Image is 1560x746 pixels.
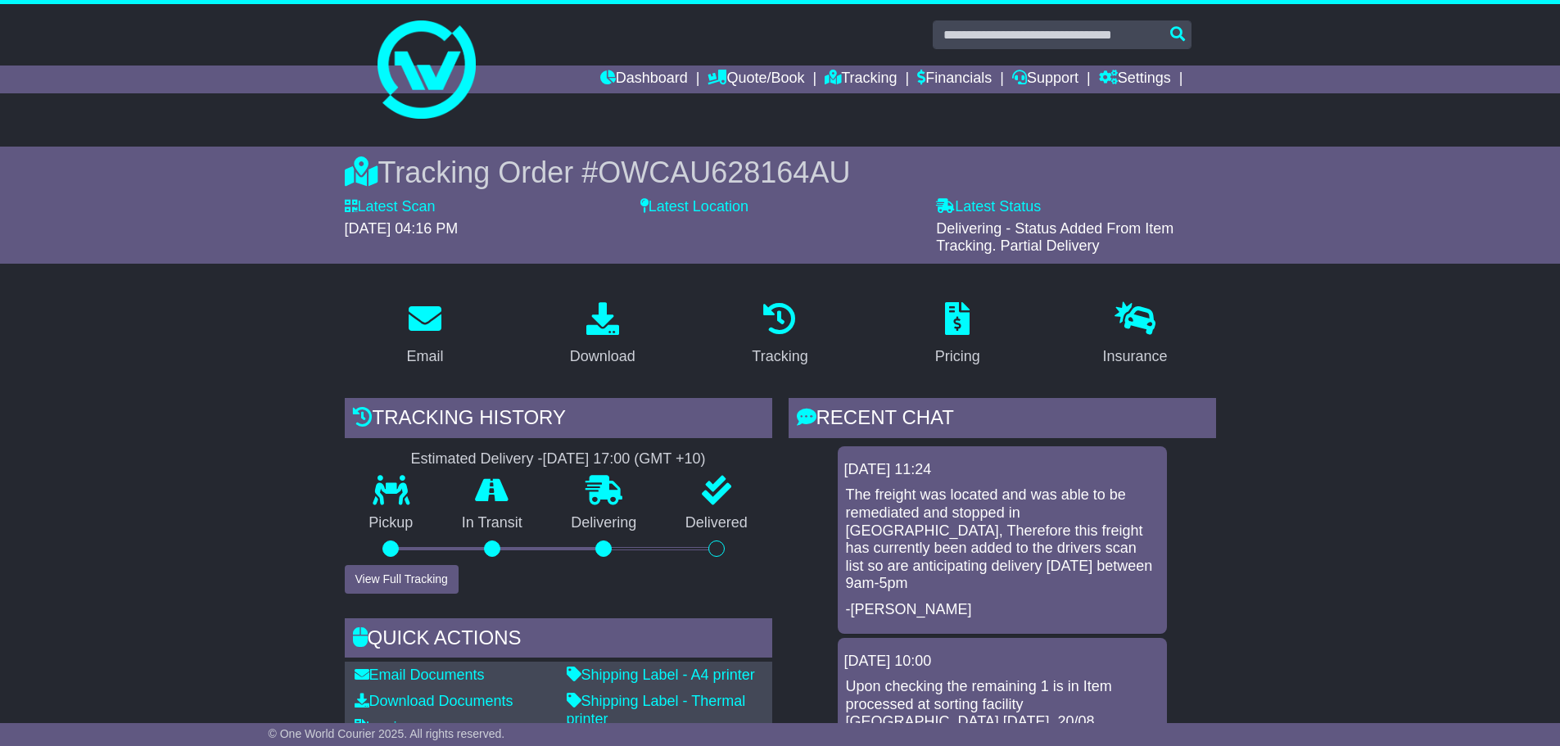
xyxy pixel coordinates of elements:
[925,296,991,373] a: Pricing
[543,450,706,468] div: [DATE] 17:00 (GMT +10)
[345,220,459,237] span: [DATE] 04:16 PM
[752,346,807,368] div: Tracking
[789,398,1216,442] div: RECENT CHAT
[846,678,1159,731] p: Upon checking the remaining 1 is in Item processed at sorting facility [GEOGRAPHIC_DATA] [DATE], ...
[844,461,1160,479] div: [DATE] 11:24
[846,486,1159,593] p: The freight was located and was able to be remediated and stopped in [GEOGRAPHIC_DATA], Therefore...
[559,296,646,373] a: Download
[345,198,436,216] label: Latest Scan
[936,220,1173,255] span: Delivering - Status Added From Item Tracking. Partial Delivery
[269,727,505,740] span: © One World Courier 2025. All rights reserved.
[825,66,897,93] a: Tracking
[547,514,662,532] p: Delivering
[345,565,459,594] button: View Full Tracking
[355,693,513,709] a: Download Documents
[661,514,772,532] p: Delivered
[396,296,454,373] a: Email
[345,398,772,442] div: Tracking history
[598,156,850,189] span: OWCAU628164AU
[1092,296,1178,373] a: Insurance
[437,514,547,532] p: In Transit
[355,719,413,735] a: Invoice
[567,667,755,683] a: Shipping Label - A4 printer
[570,346,635,368] div: Download
[345,155,1216,190] div: Tracking Order #
[1012,66,1078,93] a: Support
[640,198,748,216] label: Latest Location
[355,667,485,683] a: Email Documents
[936,198,1041,216] label: Latest Status
[844,653,1160,671] div: [DATE] 10:00
[567,693,746,727] a: Shipping Label - Thermal printer
[345,514,438,532] p: Pickup
[708,66,804,93] a: Quote/Book
[1103,346,1168,368] div: Insurance
[406,346,443,368] div: Email
[600,66,688,93] a: Dashboard
[345,618,772,662] div: Quick Actions
[935,346,980,368] div: Pricing
[1099,66,1171,93] a: Settings
[741,296,818,373] a: Tracking
[917,66,992,93] a: Financials
[846,601,1159,619] p: -[PERSON_NAME]
[345,450,772,468] div: Estimated Delivery -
